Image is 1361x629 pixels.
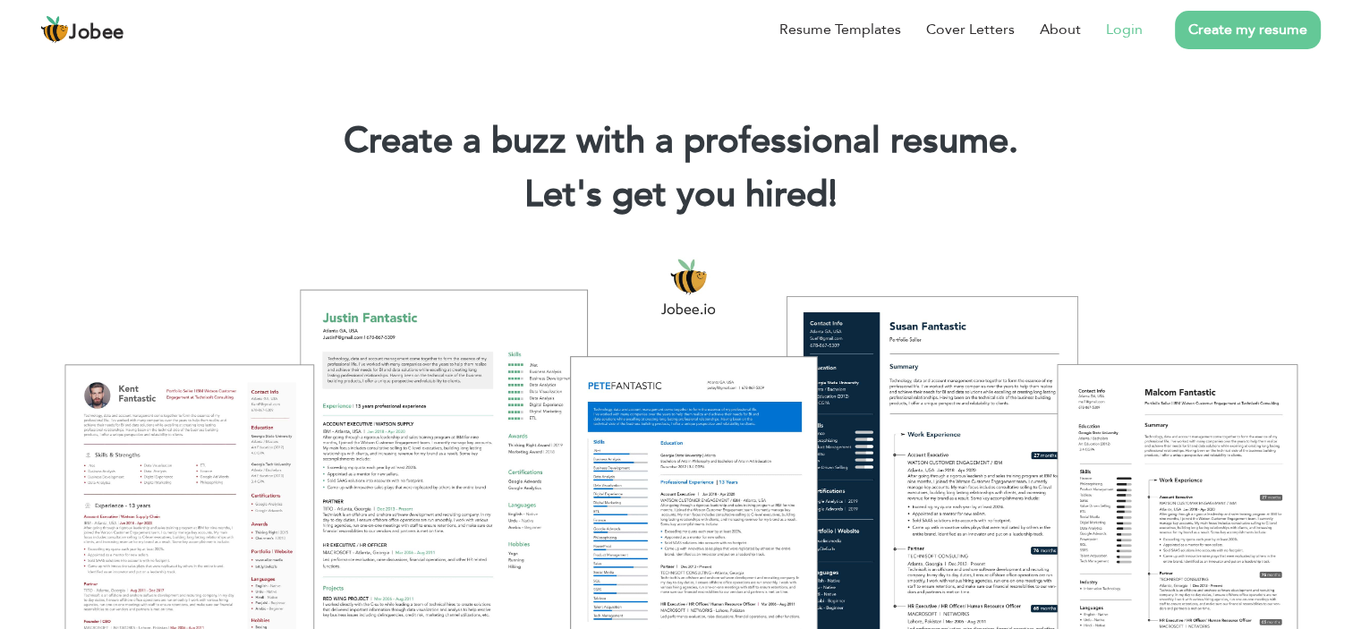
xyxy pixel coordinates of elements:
a: Jobee [40,15,124,44]
a: Cover Letters [926,19,1015,40]
span: get you hired! [612,170,838,219]
h1: Create a buzz with a professional resume. [27,118,1334,165]
a: Resume Templates [779,19,901,40]
span: | [829,170,837,219]
a: Login [1106,19,1143,40]
a: Create my resume [1175,11,1321,49]
a: About [1040,19,1081,40]
h2: Let's [27,172,1334,218]
img: jobee.io [40,15,69,44]
span: Jobee [69,23,124,43]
